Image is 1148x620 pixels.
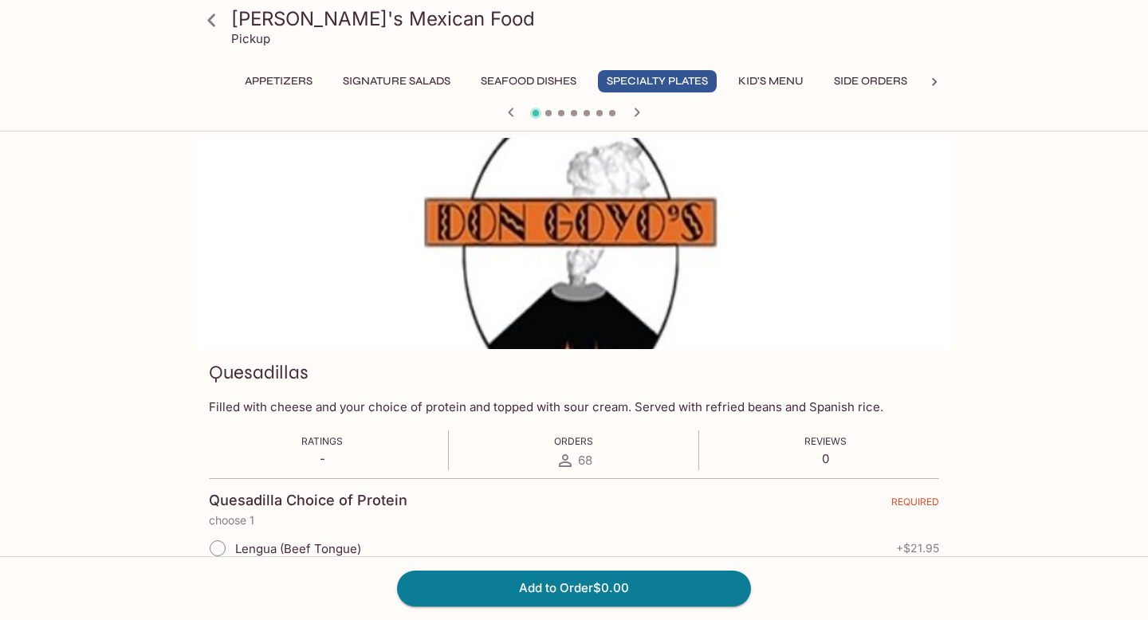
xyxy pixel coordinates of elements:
button: Specialty Plates [598,70,717,92]
p: Filled with cheese and your choice of protein and topped with sour cream. Served with refried bea... [209,399,939,414]
span: 68 [578,453,592,468]
button: Signature Salads [334,70,459,92]
span: Ratings [301,435,343,447]
span: REQUIRED [891,496,939,514]
p: Pickup [231,31,270,46]
span: Reviews [804,435,847,447]
p: 0 [804,451,847,466]
h3: Quesadillas [209,360,309,385]
div: Quesadillas [198,138,950,349]
button: Seafood Dishes [472,70,585,92]
h4: Quesadilla Choice of Protein [209,492,407,509]
span: Orders [554,435,593,447]
p: choose 1 [209,514,939,527]
span: + $21.95 [896,542,939,555]
span: Lengua (Beef Tongue) [235,541,361,556]
button: Kid's Menu [729,70,812,92]
h3: [PERSON_NAME]'s Mexican Food [231,6,944,31]
button: Appetizers [236,70,321,92]
button: Side Orders [825,70,916,92]
p: - [301,451,343,466]
button: Add to Order$0.00 [397,571,751,606]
